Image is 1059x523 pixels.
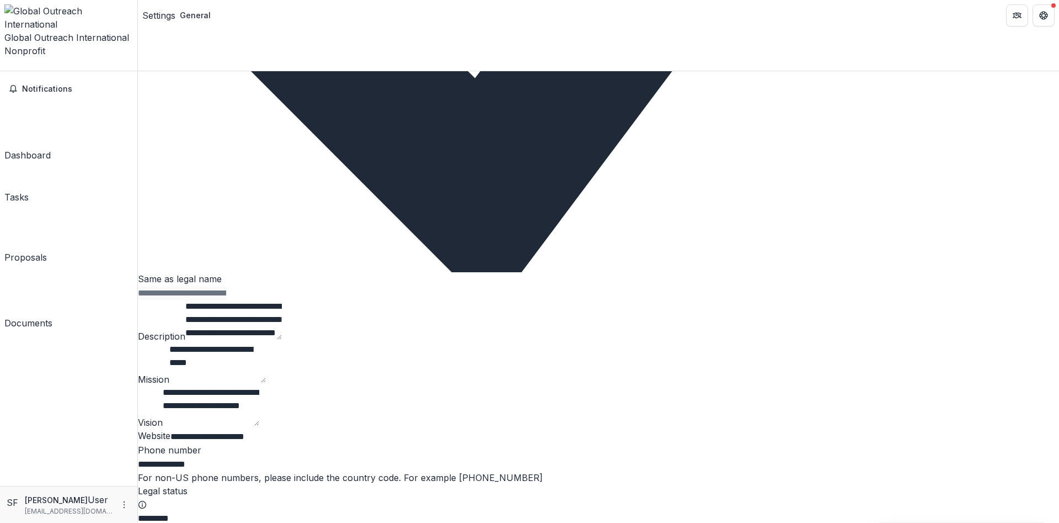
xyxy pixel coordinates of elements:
label: Description [138,331,185,342]
span: Nonprofit [4,45,45,56]
p: [PERSON_NAME] [25,494,88,506]
span: Same as legal name [138,273,222,284]
span: Notifications [22,84,129,94]
a: Proposals [4,208,47,264]
div: Proposals [4,251,47,264]
img: Global Outreach International [4,4,133,31]
label: Phone number [138,445,201,456]
label: Website [138,430,170,441]
div: Tasks [4,191,29,204]
a: Dashboard [4,102,51,162]
button: Notifications [4,80,133,98]
div: For non-US phone numbers, please include the country code. For example [PHONE_NUMBER] [138,471,1059,484]
a: Tasks [4,166,29,204]
div: Stephanie Folkmann [7,496,20,509]
label: Mission [138,374,169,385]
label: Legal status [138,485,188,496]
p: User [88,493,108,506]
label: Vision [138,417,163,428]
a: Settings [142,9,175,22]
nav: breadcrumb [142,7,215,23]
div: Documents [4,316,52,330]
div: Dashboard [4,149,51,162]
div: Global Outreach International [4,31,133,44]
a: Documents [4,268,52,330]
button: Partners [1006,4,1028,27]
button: More [117,498,131,511]
button: Get Help [1033,4,1055,27]
p: [EMAIL_ADDRESS][DOMAIN_NAME] [25,506,113,516]
div: General [180,9,211,21]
